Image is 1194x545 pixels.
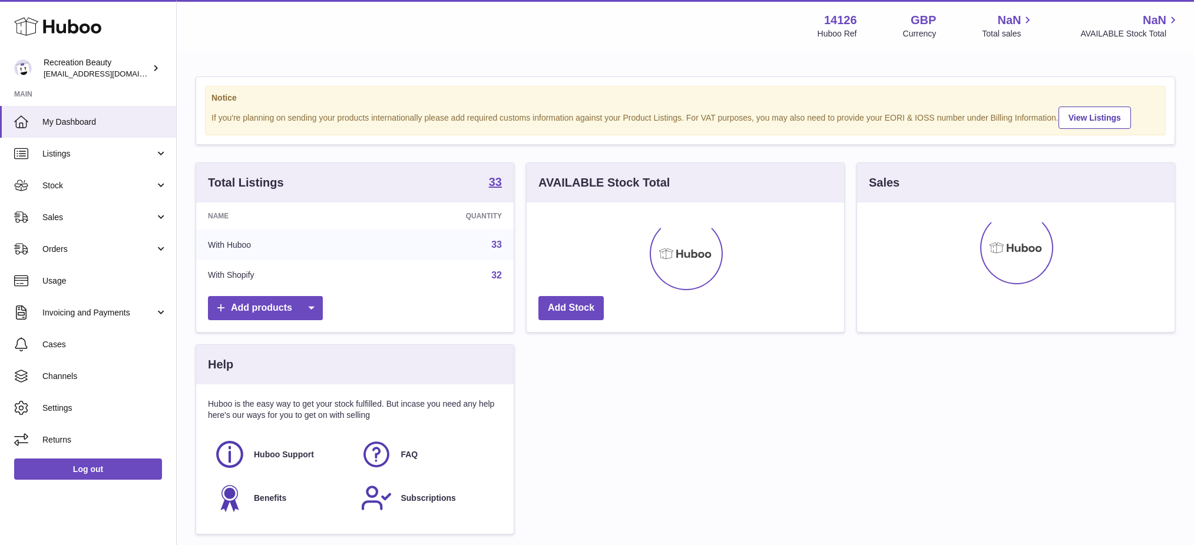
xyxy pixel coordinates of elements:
[818,28,857,39] div: Huboo Ref
[1080,12,1180,39] a: NaN AVAILABLE Stock Total
[982,12,1034,39] a: NaN Total sales
[42,339,167,350] span: Cases
[997,12,1021,28] span: NaN
[538,296,604,320] a: Add Stock
[208,357,233,373] h3: Help
[401,449,418,460] span: FAQ
[211,92,1159,104] strong: Notice
[208,296,323,320] a: Add products
[42,275,167,287] span: Usage
[44,69,173,78] span: [EMAIL_ADDRESS][DOMAIN_NAME]
[42,307,155,318] span: Invoicing and Payments
[214,438,349,470] a: Huboo Support
[42,148,155,159] span: Listings
[869,175,899,191] h3: Sales
[14,59,32,77] img: internalAdmin-14126@internal.huboo.com
[42,117,167,128] span: My Dashboard
[360,482,495,514] a: Subscriptions
[538,175,670,191] h3: AVAILABLE Stock Total
[42,371,167,382] span: Channels
[368,202,514,230] th: Quantity
[42,403,167,414] span: Settings
[824,12,857,28] strong: 14126
[196,202,368,230] th: Name
[196,230,368,260] td: With Huboo
[208,175,284,191] h3: Total Listings
[982,28,1034,39] span: Total sales
[911,12,936,28] strong: GBP
[491,270,502,280] a: 32
[211,105,1159,129] div: If you're planning on sending your products internationally please add required customs informati...
[489,176,502,190] a: 33
[14,458,162,480] a: Log out
[254,449,314,460] span: Huboo Support
[196,260,368,291] td: With Shopify
[401,493,455,504] span: Subscriptions
[214,482,349,514] a: Benefits
[1143,12,1166,28] span: NaN
[42,244,155,255] span: Orders
[254,493,286,504] span: Benefits
[42,180,155,191] span: Stock
[1080,28,1180,39] span: AVAILABLE Stock Total
[360,438,495,470] a: FAQ
[491,240,502,250] a: 33
[44,57,150,79] div: Recreation Beauty
[903,28,937,39] div: Currency
[42,434,167,446] span: Returns
[489,176,502,188] strong: 33
[1059,107,1131,129] a: View Listings
[42,212,155,223] span: Sales
[208,398,502,421] p: Huboo is the easy way to get your stock fulfilled. But incase you need any help here's our ways f...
